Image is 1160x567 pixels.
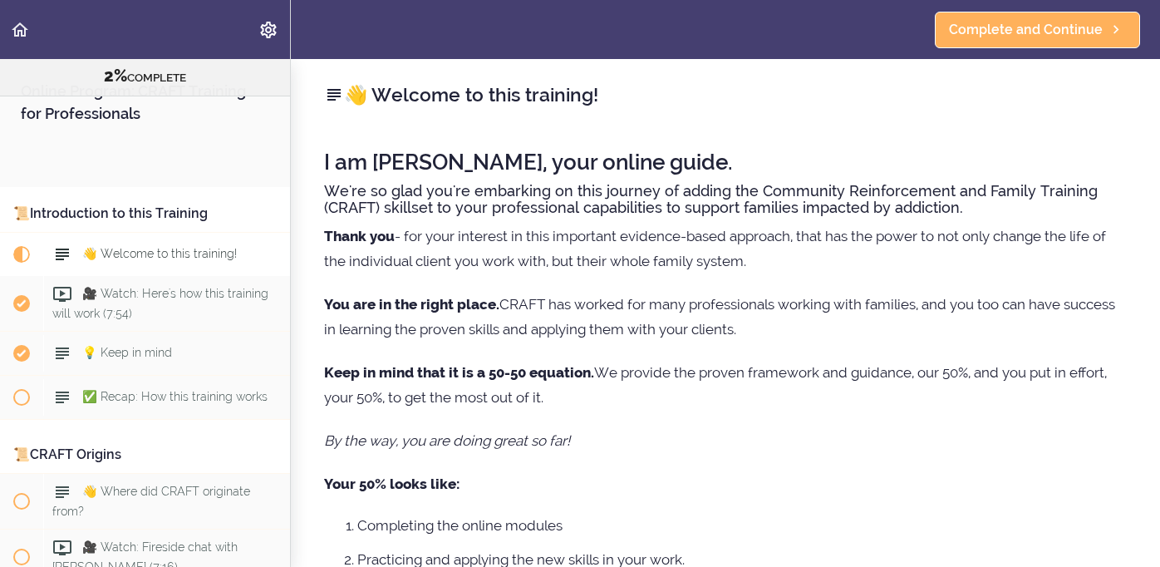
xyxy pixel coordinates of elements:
strong: Thank you [324,228,395,244]
p: - for your interest in this important evidence-based approach, that has the power to not only cha... [324,224,1127,274]
p: We provide the proven framework and guidance, our 50%, and you put in effort, your 50%, to get th... [324,360,1127,410]
strong: Your 50% looks like: [324,476,460,492]
h2: 👋 Welcome to this training! [324,81,1127,109]
span: Complete and Continue [949,20,1103,40]
li: Completing the online modules [357,515,1127,536]
span: 👋 Welcome to this training! [82,247,237,260]
span: ✅ Recap: How this training works [82,390,268,403]
p: CRAFT has worked for many professionals working with families, and you too can have success in le... [324,292,1127,342]
span: 💡 Keep in mind [82,346,172,359]
a: Complete and Continue [935,12,1140,48]
svg: Back to course curriculum [10,20,30,40]
strong: You are in the right place. [324,296,499,313]
span: 🎥 Watch: Here's how this training will work (7:54) [52,287,268,319]
h2: I am [PERSON_NAME], your online guide. [324,150,1127,175]
em: By the way, you are doing great so far! [324,432,570,449]
div: COMPLETE [21,66,269,87]
strong: Keep in mind that it is a 50-50 equation. [324,364,594,381]
svg: Settings Menu [258,20,278,40]
span: 👋 Where did CRAFT originate from? [52,485,250,517]
h4: We're so glad you're embarking on this journey of adding the Community Reinforcement and Family T... [324,183,1127,216]
span: 2% [104,66,127,86]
